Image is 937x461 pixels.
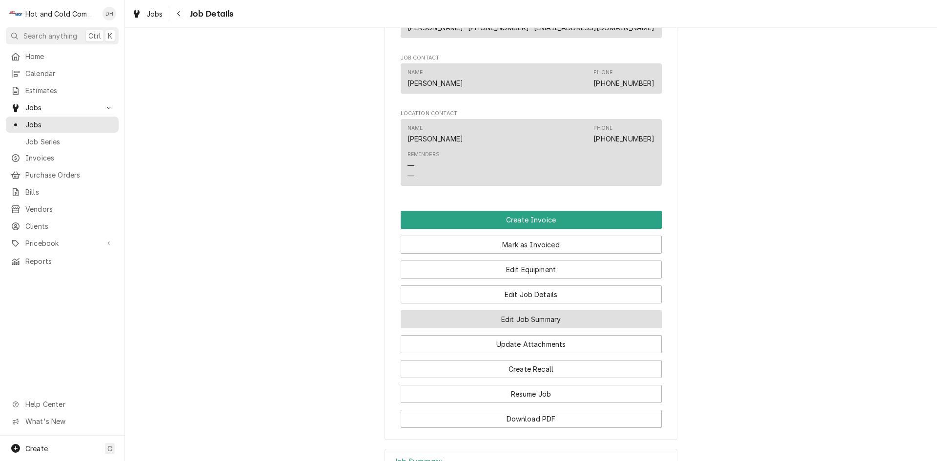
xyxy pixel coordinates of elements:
[401,54,662,62] span: Job Contact
[25,85,114,96] span: Estimates
[401,110,662,190] div: Location Contact
[25,221,114,231] span: Clients
[25,256,114,266] span: Reports
[9,7,22,20] div: H
[6,167,119,183] a: Purchase Orders
[401,403,662,428] div: Button Group Row
[25,170,114,180] span: Purchase Orders
[593,69,612,77] div: Phone
[401,54,662,98] div: Job Contact
[401,63,662,98] div: Job Contact List
[171,6,187,21] button: Navigate back
[401,285,662,303] button: Edit Job Details
[6,184,119,200] a: Bills
[102,7,116,20] div: DH
[401,119,662,186] div: Contact
[146,9,163,19] span: Jobs
[6,253,119,269] a: Reports
[401,229,662,254] div: Button Group Row
[401,385,662,403] button: Resume Job
[401,110,662,118] span: Location Contact
[593,79,654,87] a: [PHONE_NUMBER]
[88,31,101,41] span: Ctrl
[6,150,119,166] a: Invoices
[401,335,662,353] button: Update Attachments
[401,353,662,378] div: Button Group Row
[6,48,119,64] a: Home
[407,151,440,159] div: Reminders
[407,160,414,171] div: —
[25,444,48,453] span: Create
[407,124,423,132] div: Name
[401,211,662,428] div: Button Group
[401,211,662,229] div: Button Group Row
[25,137,114,147] span: Job Series
[401,410,662,428] button: Download PDF
[6,117,119,133] a: Jobs
[401,63,662,93] div: Contact
[6,134,119,150] a: Job Series
[107,443,112,454] span: C
[6,218,119,234] a: Clients
[25,187,114,197] span: Bills
[407,151,440,180] div: Reminders
[401,261,662,279] button: Edit Equipment
[401,360,662,378] button: Create Recall
[6,65,119,81] a: Calendar
[407,69,464,88] div: Name
[401,310,662,328] button: Edit Job Summary
[593,69,654,88] div: Phone
[407,124,464,144] div: Name
[401,211,662,229] button: Create Invoice
[25,204,114,214] span: Vendors
[6,100,119,116] a: Go to Jobs
[108,31,112,41] span: K
[6,27,119,44] button: Search anythingCtrlK
[401,303,662,328] div: Button Group Row
[401,328,662,353] div: Button Group Row
[401,279,662,303] div: Button Group Row
[6,82,119,99] a: Estimates
[401,254,662,279] div: Button Group Row
[25,399,113,409] span: Help Center
[6,235,119,251] a: Go to Pricebook
[128,6,167,22] a: Jobs
[25,51,114,61] span: Home
[9,7,22,20] div: Hot and Cold Commercial Kitchens, Inc.'s Avatar
[25,9,97,19] div: Hot and Cold Commercial Kitchens, Inc.
[401,119,662,190] div: Location Contact List
[25,68,114,79] span: Calendar
[401,236,662,254] button: Mark as Invoiced
[401,378,662,403] div: Button Group Row
[6,413,119,429] a: Go to What's New
[25,153,114,163] span: Invoices
[102,7,116,20] div: Daryl Harris's Avatar
[407,171,414,181] div: —
[25,102,99,113] span: Jobs
[25,238,99,248] span: Pricebook
[187,7,234,20] span: Job Details
[25,120,114,130] span: Jobs
[593,124,612,132] div: Phone
[6,396,119,412] a: Go to Help Center
[23,31,77,41] span: Search anything
[407,78,464,88] div: [PERSON_NAME]
[593,135,654,143] a: [PHONE_NUMBER]
[407,134,464,144] div: [PERSON_NAME]
[593,124,654,144] div: Phone
[6,201,119,217] a: Vendors
[407,69,423,77] div: Name
[25,416,113,426] span: What's New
